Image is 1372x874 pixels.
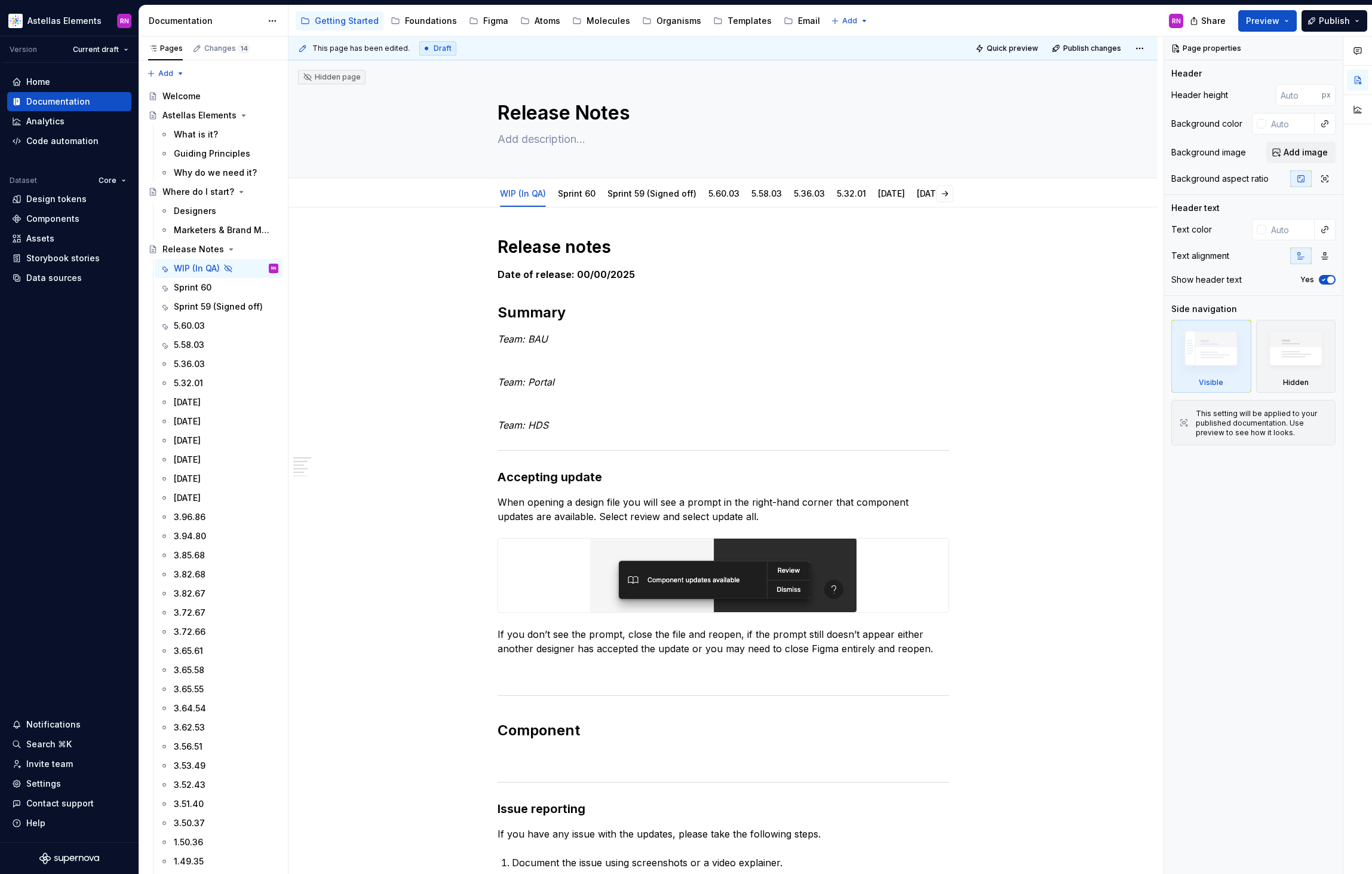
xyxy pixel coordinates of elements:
[155,622,283,641] a: 3.72.66
[1196,409,1328,438] div: This setting will be applied to your published documentation. Use preview to see how it looks.
[26,272,82,284] div: Data sources
[495,181,551,206] div: WIP (In QA)
[873,181,910,206] div: [DATE]
[7,735,131,754] button: Search ⌘K
[498,827,949,841] p: If you have any issue with the updates, please take the following steps.
[204,44,250,53] div: Changes
[155,699,283,718] a: 3.64.54
[155,775,283,794] a: 3.52.43
[174,549,205,561] div: 3.85.68
[498,237,611,257] strong: Release notes
[39,852,99,864] svg: Supernova Logo
[26,233,54,245] div: Assets
[498,303,949,322] h2: Summary
[155,508,283,527] a: 3.96.86
[162,243,224,255] div: Release Notes
[155,201,283,221] a: Designers
[315,15,379,27] div: Getting Started
[155,527,283,546] a: 3.94.80
[155,852,283,871] a: 1.49.35
[747,181,787,206] div: 5.58.03
[7,72,131,91] a: Home
[1171,118,1242,130] div: Background color
[1048,40,1127,57] button: Publish changes
[174,855,204,867] div: 1.49.35
[155,412,283,431] a: [DATE]
[1171,89,1228,101] div: Header height
[495,99,947,127] textarea: Release Notes
[26,193,87,205] div: Design tokens
[174,626,205,638] div: 3.72.66
[174,282,211,294] div: Sprint 60
[515,11,565,30] a: Atoms
[155,680,283,699] a: 3.65.55
[751,188,782,198] a: 5.58.03
[73,45,119,54] span: Current draft
[1246,15,1279,27] span: Preview
[498,800,949,817] h3: Issue reporting
[149,15,262,27] div: Documentation
[8,14,23,28] img: b2369ad3-f38c-46c1-b2a2-f2452fdbdcd2.png
[174,167,257,179] div: Why do we need it?
[174,224,272,236] div: Marketers & Brand Managers
[558,188,596,198] a: Sprint 60
[174,415,201,427] div: [DATE]
[26,778,61,790] div: Settings
[464,11,513,30] a: Figma
[10,45,37,54] div: Version
[7,754,131,774] a: Invite team
[155,125,283,144] a: What is it?
[155,814,283,833] a: 3.50.37
[155,259,283,278] a: WIP (In QA)RN
[148,44,183,53] div: Pages
[162,90,201,102] div: Welcome
[162,109,237,121] div: Astellas Elements
[174,607,205,619] div: 3.72.67
[728,15,772,27] div: Templates
[155,584,283,603] a: 3.82.67
[174,339,204,351] div: 5.58.03
[143,65,188,82] button: Add
[832,181,871,206] div: 5.32.01
[779,11,825,30] a: Email
[174,588,205,600] div: 3.82.67
[498,333,548,345] em: Team: BAU
[912,181,949,206] div: [DATE]
[174,760,205,772] div: 3.53.49
[155,278,283,297] a: Sprint 60
[917,188,944,198] a: [DATE]
[155,737,283,756] a: 3.56.51
[972,40,1043,57] button: Quick preview
[7,209,131,228] a: Components
[704,181,744,206] div: 5.60.03
[7,190,131,209] a: Design tokens
[174,530,206,542] div: 3.94.80
[7,92,131,111] a: Documentation
[498,376,554,388] em: Team: Portal
[26,115,65,127] div: Analytics
[312,44,410,53] span: This page has been edited.
[837,188,866,198] a: 5.32.01
[238,44,250,53] span: 14
[7,715,131,734] button: Notifications
[553,181,600,206] div: Sprint 60
[155,316,283,335] a: 5.60.03
[155,641,283,661] a: 3.65.61
[174,396,201,408] div: [DATE]
[1171,320,1251,393] div: Visible
[174,301,263,313] div: Sprint 59 (Signed off)
[99,176,116,185] span: Core
[708,188,739,198] a: 5.60.03
[155,393,283,412] a: [DATE]
[1171,202,1220,214] div: Header text
[174,817,205,829] div: 3.50.37
[155,374,283,393] a: 5.32.01
[500,188,546,198] a: WIP (In QA)
[174,454,201,466] div: [DATE]
[1184,10,1233,32] button: Share
[155,431,283,450] a: [DATE]
[155,488,283,508] a: [DATE]
[827,13,872,29] button: Add
[1322,90,1331,100] p: px
[405,15,457,27] div: Foundations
